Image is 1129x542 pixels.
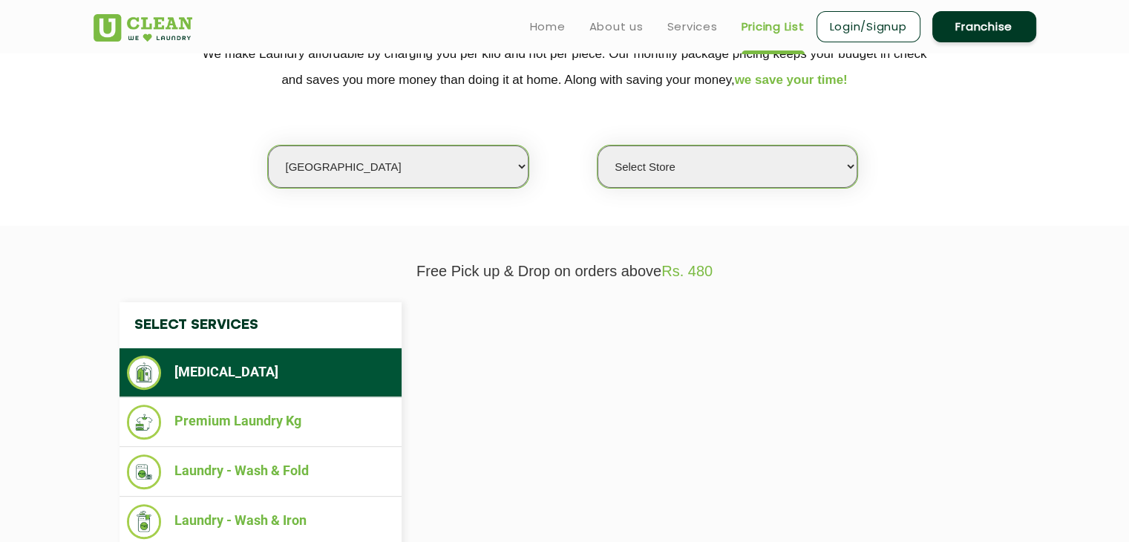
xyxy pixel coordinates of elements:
[661,263,713,279] span: Rs. 480
[742,18,805,36] a: Pricing List
[127,504,162,539] img: Laundry - Wash & Iron
[127,454,162,489] img: Laundry - Wash & Fold
[530,18,566,36] a: Home
[932,11,1036,42] a: Franchise
[127,356,394,390] li: [MEDICAL_DATA]
[120,302,402,348] h4: Select Services
[94,14,192,42] img: UClean Laundry and Dry Cleaning
[127,405,394,440] li: Premium Laundry Kg
[127,504,394,539] li: Laundry - Wash & Iron
[589,18,644,36] a: About us
[127,454,394,489] li: Laundry - Wash & Fold
[127,405,162,440] img: Premium Laundry Kg
[94,41,1036,93] p: We make Laundry affordable by charging you per kilo and not per piece. Our monthly package pricin...
[667,18,718,36] a: Services
[817,11,920,42] a: Login/Signup
[735,73,848,87] span: we save your time!
[94,263,1036,280] p: Free Pick up & Drop on orders above
[127,356,162,390] img: Dry Cleaning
